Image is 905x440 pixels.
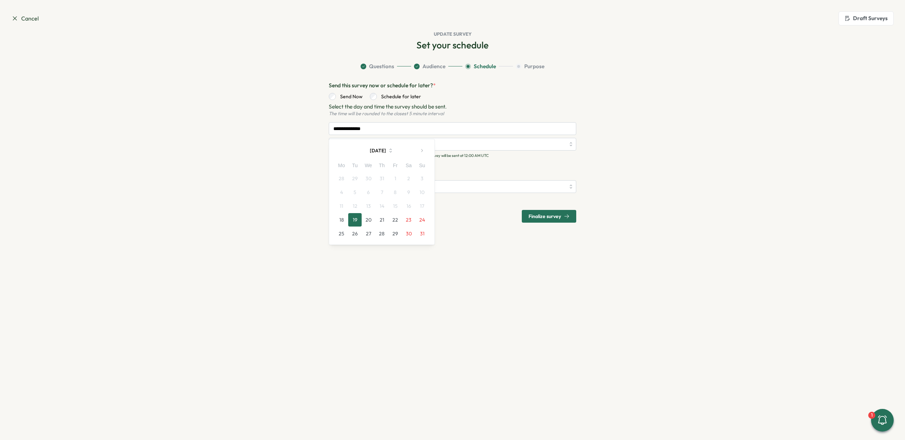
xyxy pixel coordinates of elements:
button: 24 [415,213,429,227]
div: 1 [868,412,875,419]
button: 20 [362,213,375,227]
button: 19 [348,213,362,227]
button: 31 [415,227,429,240]
a: Cancel [11,14,39,23]
p: Send this survey now or schedule for later? [329,82,576,89]
div: Tu [348,162,362,170]
span: Schedule [474,63,496,70]
button: Questions [361,63,411,70]
label: Schedule for later [377,93,421,100]
button: 18 [335,213,348,227]
button: 26 [348,227,362,240]
div: Th [375,162,389,170]
button: 1 [871,409,894,432]
span: Finalize survey [529,214,561,219]
button: 27 [362,227,375,240]
button: Audience [414,63,462,70]
button: Schedule [465,63,513,70]
button: 30 [402,227,415,240]
label: Send Now [336,93,363,100]
div: Sa [402,162,415,170]
button: Finalize survey [522,210,576,223]
button: 29 [389,227,402,240]
span: Purpose [524,63,544,70]
button: [DATE] [349,143,415,158]
span: Audience [422,63,445,70]
p: Your timezone is +10:00 , so according to your timezone, the survey will be sent at 12:00 AM UTC [329,153,576,158]
button: 21 [375,213,389,227]
div: Su [415,162,429,170]
p: Select the day and time the survey should be sent. [329,103,576,111]
div: Fr [389,162,402,170]
h1: Update Survey [11,31,894,37]
button: Purpose [516,63,544,70]
p: The time will be rounded to the closest 5 minute interval [329,111,576,117]
button: 25 [335,227,348,240]
button: Draft Surveys [839,11,894,25]
p: Send once or set a recurrence schedule [329,170,576,177]
div: We [362,162,375,170]
span: Questions [369,63,394,70]
button: 23 [402,213,415,227]
h2: Set your schedule [416,39,489,51]
div: Mo [335,162,348,170]
button: 22 [389,213,402,227]
button: 28 [375,227,389,240]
